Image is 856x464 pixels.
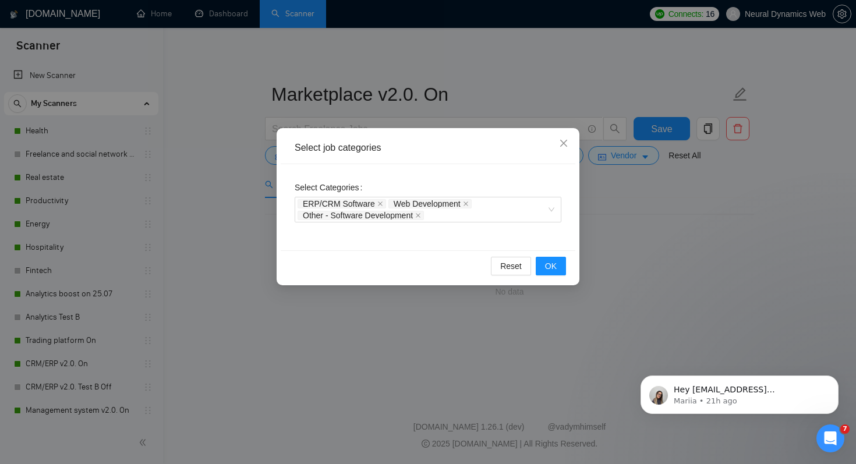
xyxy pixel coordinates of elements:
[394,200,461,208] span: Web Development
[295,178,367,197] label: Select Categories
[303,200,375,208] span: ERP/CRM Software
[295,141,561,154] div: Select job categories
[463,201,469,207] span: close
[559,139,568,148] span: close
[500,260,522,272] span: Reset
[816,424,844,452] iframe: Intercom live chat
[415,212,421,218] span: close
[298,211,424,220] span: Other - Software Development
[377,201,383,207] span: close
[840,424,850,434] span: 7
[303,211,413,219] span: Other - Software Development
[623,351,856,433] iframe: Intercom notifications message
[536,257,566,275] button: OK
[548,128,579,160] button: Close
[491,257,531,275] button: Reset
[388,199,472,208] span: Web Development
[298,199,386,208] span: ERP/CRM Software
[545,260,557,272] span: OK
